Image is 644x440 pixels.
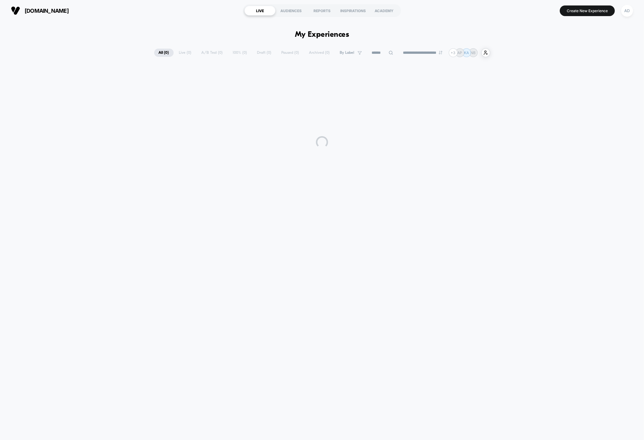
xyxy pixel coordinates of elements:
h1: My Experiences [295,30,349,39]
span: By Label [340,50,355,55]
span: [DOMAIN_NAME] [25,8,69,14]
p: AP [457,50,462,55]
p: KA [464,50,469,55]
div: LIVE [244,6,275,15]
span: All ( 0 ) [154,49,174,57]
button: AD [619,5,635,17]
div: AUDIENCES [275,6,306,15]
p: NB [471,50,476,55]
button: [DOMAIN_NAME] [9,6,71,15]
div: + 3 [449,48,458,57]
div: ACADEMY [369,6,400,15]
div: AD [621,5,633,17]
div: INSPIRATIONS [338,6,369,15]
img: Visually logo [11,6,20,15]
button: Create New Experience [560,5,615,16]
div: REPORTS [306,6,338,15]
img: end [439,51,442,54]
